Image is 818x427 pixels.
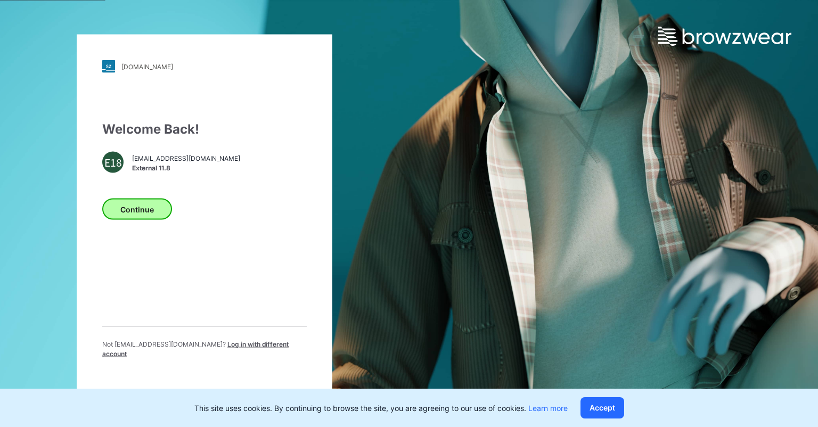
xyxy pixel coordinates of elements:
[102,120,307,139] div: Welcome Back!
[102,340,307,359] p: Not [EMAIL_ADDRESS][DOMAIN_NAME] ?
[528,404,568,413] a: Learn more
[102,199,172,220] button: Continue
[102,60,115,73] img: stylezone-logo.562084cfcfab977791bfbf7441f1a819.svg
[580,397,624,418] button: Accept
[194,403,568,414] p: This site uses cookies. By continuing to browse the site, you are agreeing to our use of cookies.
[132,163,240,173] span: External 11.8
[658,27,791,46] img: browzwear-logo.e42bd6dac1945053ebaf764b6aa21510.svg
[121,62,173,70] div: [DOMAIN_NAME]
[132,153,240,163] span: [EMAIL_ADDRESS][DOMAIN_NAME]
[102,60,307,73] a: [DOMAIN_NAME]
[102,152,124,173] div: E18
